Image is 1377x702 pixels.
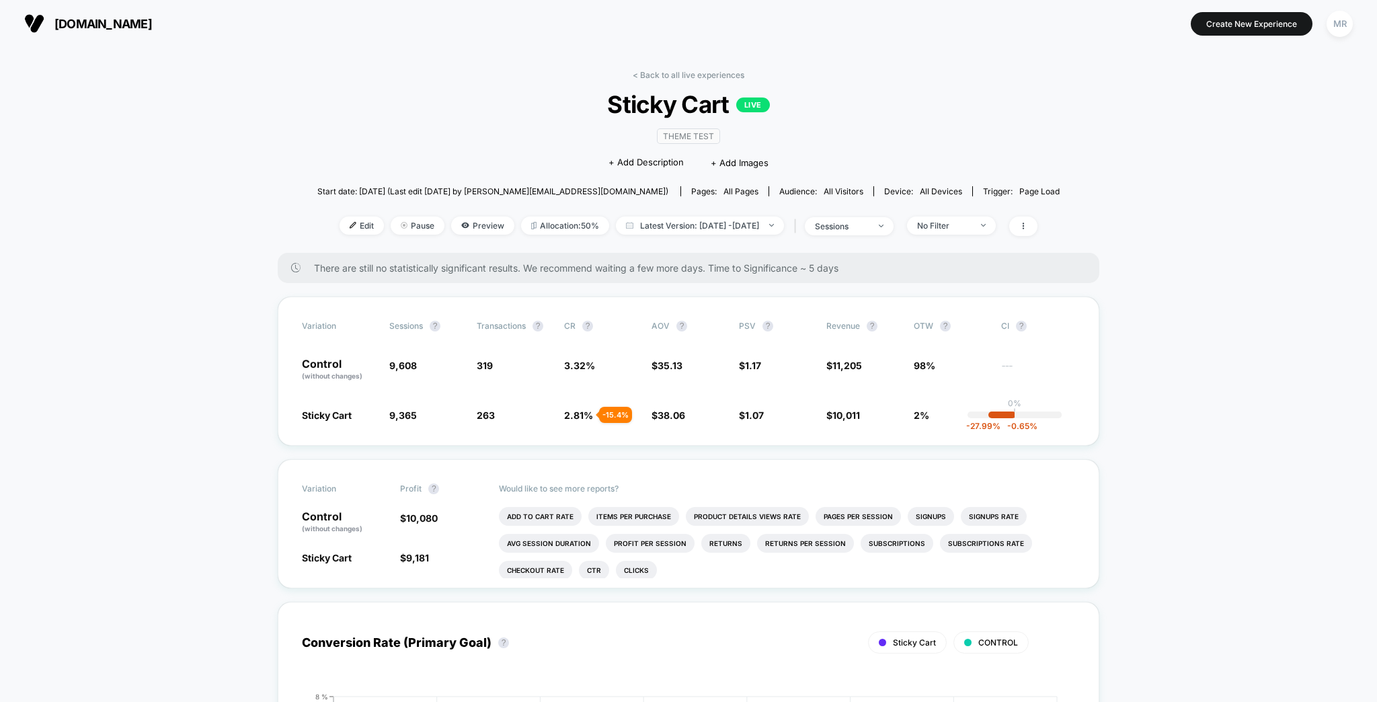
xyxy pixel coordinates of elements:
span: Preview [451,217,514,235]
p: Control [302,358,376,381]
li: Clicks [616,561,657,580]
span: 319 [477,360,493,371]
button: ? [533,321,543,331]
span: 10,011 [832,409,860,421]
button: ? [498,637,509,648]
span: 3.32 % [564,360,595,371]
span: all devices [920,186,962,196]
span: $ [400,512,438,524]
span: 2.81 % [564,409,593,421]
p: | [1013,408,1016,418]
button: ? [1016,321,1027,331]
span: 1.07 [745,409,764,421]
img: end [981,224,986,227]
span: Sticky Cart [354,90,1022,118]
span: $ [826,360,862,371]
span: 263 [477,409,495,421]
div: - 15.4 % [599,407,632,423]
p: 0% [1008,398,1021,408]
li: Returns [701,534,750,553]
p: Control [302,511,387,534]
div: Trigger: [983,186,1060,196]
span: Profit [400,483,422,494]
li: Signups [908,507,954,526]
span: --- [1001,362,1075,381]
li: Subscriptions Rate [940,534,1032,553]
span: Latest Version: [DATE] - [DATE] [616,217,784,235]
span: Transactions [477,321,526,331]
li: Profit Per Session [606,534,695,553]
li: Avg Session Duration [499,534,599,553]
div: Audience: [779,186,863,196]
button: Create New Experience [1191,12,1312,36]
li: Signups Rate [961,507,1027,526]
li: Items Per Purchase [588,507,679,526]
img: calendar [626,222,633,229]
li: Checkout Rate [499,561,572,580]
img: rebalance [531,222,537,229]
button: ? [940,321,951,331]
p: LIVE [736,97,770,112]
button: [DOMAIN_NAME] [20,13,156,34]
span: OTW [914,321,988,331]
span: 35.13 [658,360,682,371]
span: -27.99 % [966,421,1000,431]
span: all pages [723,186,758,196]
span: 9,365 [389,409,417,421]
li: Add To Cart Rate [499,507,582,526]
tspan: 8 % [315,693,328,701]
span: 10,080 [406,512,438,524]
span: | [791,217,805,236]
li: Returns Per Session [757,534,854,553]
span: (without changes) [302,524,362,533]
span: Sticky Cart [893,637,936,648]
span: $ [739,409,764,421]
button: ? [867,321,877,331]
span: $ [400,552,429,563]
button: ? [676,321,687,331]
div: No Filter [917,221,971,231]
span: Page Load [1019,186,1060,196]
span: Sticky Cart [302,409,352,421]
span: Device: [873,186,972,196]
button: MR [1323,10,1357,38]
p: Would like to see more reports? [499,483,1076,494]
span: $ [652,360,682,371]
span: $ [739,360,761,371]
span: Sessions [389,321,423,331]
span: All Visitors [824,186,863,196]
img: Visually logo [24,13,44,34]
span: $ [652,409,685,421]
button: ? [430,321,440,331]
span: Start date: [DATE] (Last edit [DATE] by [PERSON_NAME][EMAIL_ADDRESS][DOMAIN_NAME]) [317,186,668,196]
span: PSV [739,321,756,331]
li: Pages Per Session [816,507,901,526]
span: Variation [302,321,376,331]
div: MR [1327,11,1353,37]
span: 38.06 [658,409,685,421]
span: CR [564,321,576,331]
img: end [769,224,774,227]
span: 98% [914,360,935,371]
span: Revenue [826,321,860,331]
span: Edit [340,217,384,235]
button: ? [582,321,593,331]
div: sessions [815,221,869,231]
span: 9,608 [389,360,417,371]
span: $ [826,409,860,421]
span: + Add Images [711,157,769,168]
li: Ctr [579,561,609,580]
span: Sticky Cart [302,552,352,563]
span: 11,205 [832,360,862,371]
span: Pause [391,217,444,235]
button: ? [762,321,773,331]
span: AOV [652,321,670,331]
span: There are still no statistically significant results. We recommend waiting a few more days . Time... [314,262,1072,274]
span: [DOMAIN_NAME] [54,17,152,31]
span: (without changes) [302,372,362,380]
span: 2% [914,409,929,421]
div: Pages: [691,186,758,196]
span: 1.17 [745,360,761,371]
img: edit [350,222,356,229]
span: CI [1001,321,1075,331]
